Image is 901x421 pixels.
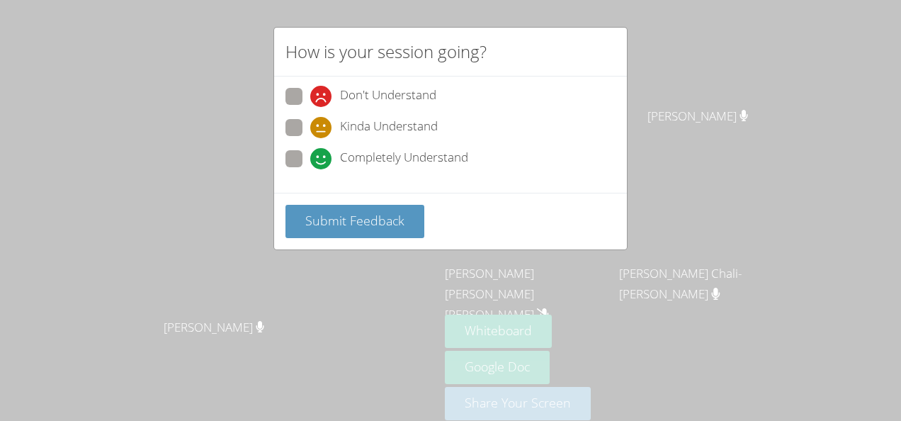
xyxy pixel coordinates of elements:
[340,148,468,169] span: Completely Understand
[340,117,438,138] span: Kinda Understand
[285,205,424,238] button: Submit Feedback
[305,212,404,229] span: Submit Feedback
[340,86,436,107] span: Don't Understand
[285,39,487,64] h2: How is your session going?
